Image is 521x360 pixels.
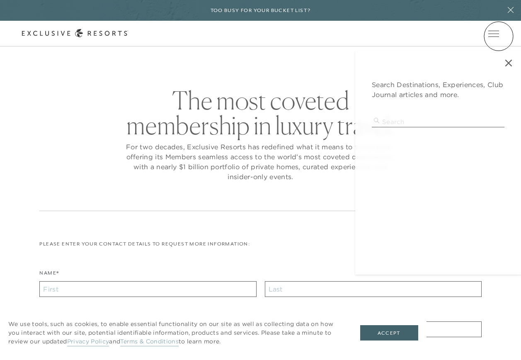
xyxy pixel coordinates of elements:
h6: Too busy for your bucket list? [211,7,311,15]
button: Open navigation [488,31,499,36]
p: We use tools, such as cookies, to enable essential functionality on our site as well as collectin... [8,320,344,346]
a: Privacy Policy [67,338,109,346]
p: Search Destinations, Experiences, Club Journal articles and more. [372,80,504,100]
button: Accept [360,325,418,341]
a: Terms & Conditions [120,338,179,346]
input: Search [372,116,504,127]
